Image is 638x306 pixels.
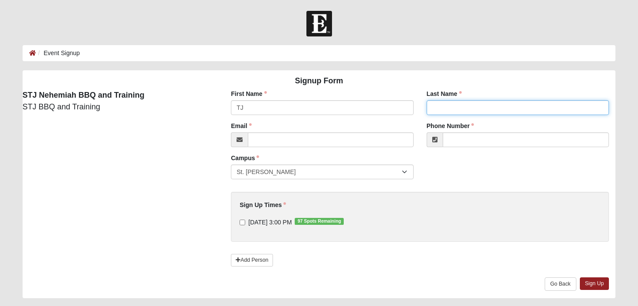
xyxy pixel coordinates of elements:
a: Go Back [545,277,576,291]
h4: Signup Form [23,76,616,86]
label: First Name [231,89,266,98]
span: [DATE] 3:00 PM [248,219,292,226]
a: Add Person [231,254,273,267]
label: Phone Number [427,122,474,130]
li: Event Signup [36,49,80,58]
label: Last Name [427,89,462,98]
label: Campus [231,154,259,162]
label: Email [231,122,251,130]
div: STJ BBQ and Training [16,89,218,113]
span: 97 Spots Remaining [295,218,344,225]
img: Church of Eleven22 Logo [306,11,332,36]
label: Sign Up Times [240,201,286,209]
a: Sign Up [580,277,609,290]
input: [DATE] 3:00 PM97 Spots Remaining [240,220,245,225]
strong: STJ Nehemiah BBQ and Training [23,91,145,99]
